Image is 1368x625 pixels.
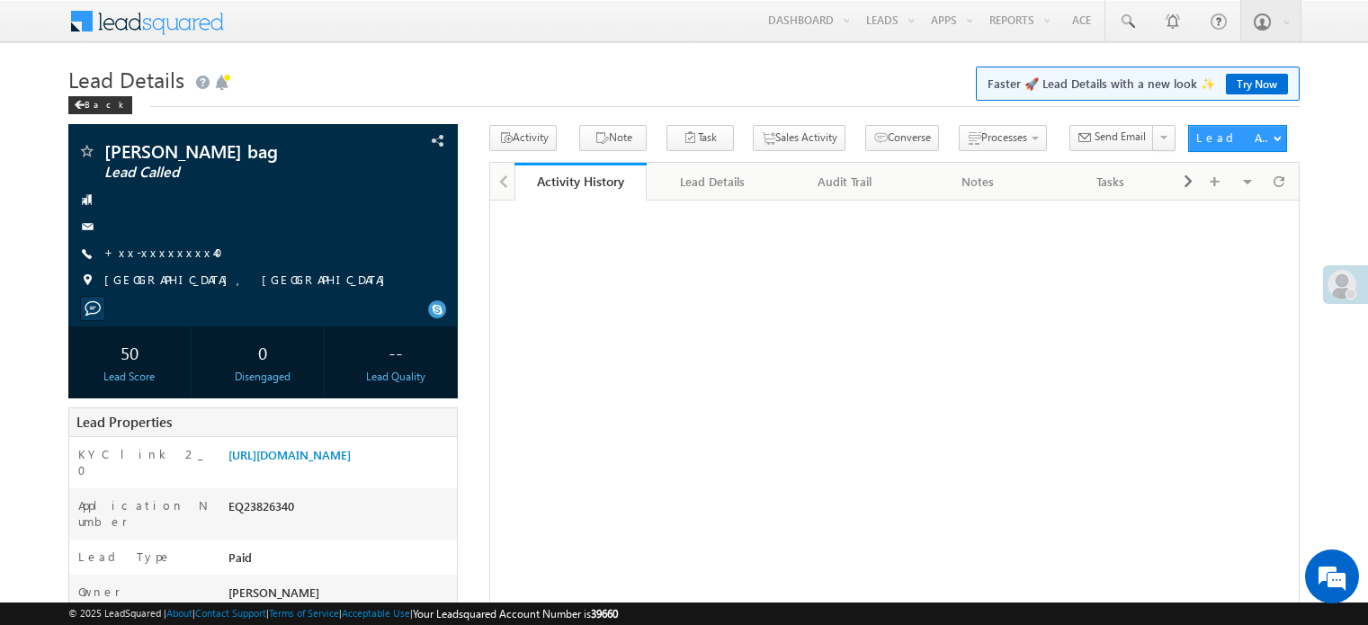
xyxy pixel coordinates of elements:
a: Notes [912,163,1044,201]
span: [GEOGRAPHIC_DATA], [GEOGRAPHIC_DATA] [104,272,394,290]
a: [URL][DOMAIN_NAME] [228,447,351,462]
div: 0 [206,335,319,369]
a: About [166,607,192,619]
label: KYC link 2_0 [78,446,210,478]
a: Back [68,95,141,111]
span: Send Email [1095,129,1146,145]
span: Your Leadsquared Account Number is [413,607,618,621]
div: Tasks [1060,171,1161,192]
div: Lead Actions [1196,129,1273,146]
div: Back [68,96,132,114]
div: 50 [73,335,186,369]
button: Lead Actions [1188,125,1287,152]
a: Lead Details [647,163,779,201]
button: Note [579,125,647,151]
div: Paid [224,549,457,574]
span: [PERSON_NAME] bag [104,142,345,160]
a: Tasks [1045,163,1177,201]
div: EQ23826340 [224,497,457,522]
div: Activity History [528,173,633,190]
div: -- [339,335,452,369]
label: Lead Type [78,549,172,565]
div: Lead Quality [339,369,452,385]
a: Try Now [1226,74,1288,94]
a: Terms of Service [269,607,339,619]
span: Lead Called [104,164,345,182]
span: [PERSON_NAME] [228,585,319,600]
span: © 2025 LeadSquared | | | | | [68,605,618,622]
button: Activity [489,125,557,151]
a: Activity History [514,163,647,201]
div: Disengaged [206,369,319,385]
button: Sales Activity [753,125,845,151]
span: Lead Details [68,65,184,94]
label: Application Number [78,497,210,530]
button: Task [666,125,734,151]
div: Audit Trail [794,171,896,192]
button: Converse [865,125,939,151]
a: Contact Support [195,607,266,619]
span: Faster 🚀 Lead Details with a new look ✨ [988,75,1288,93]
label: Owner [78,584,121,600]
button: Processes [959,125,1047,151]
span: Lead Properties [76,413,172,431]
span: Processes [981,130,1027,144]
div: Notes [926,171,1028,192]
a: Audit Trail [780,163,912,201]
a: Acceptable Use [342,607,410,619]
span: 39660 [591,607,618,621]
a: +xx-xxxxxxxx40 [104,245,234,260]
div: Lead Score [73,369,186,385]
div: Lead Details [661,171,763,192]
button: Send Email [1069,125,1154,151]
